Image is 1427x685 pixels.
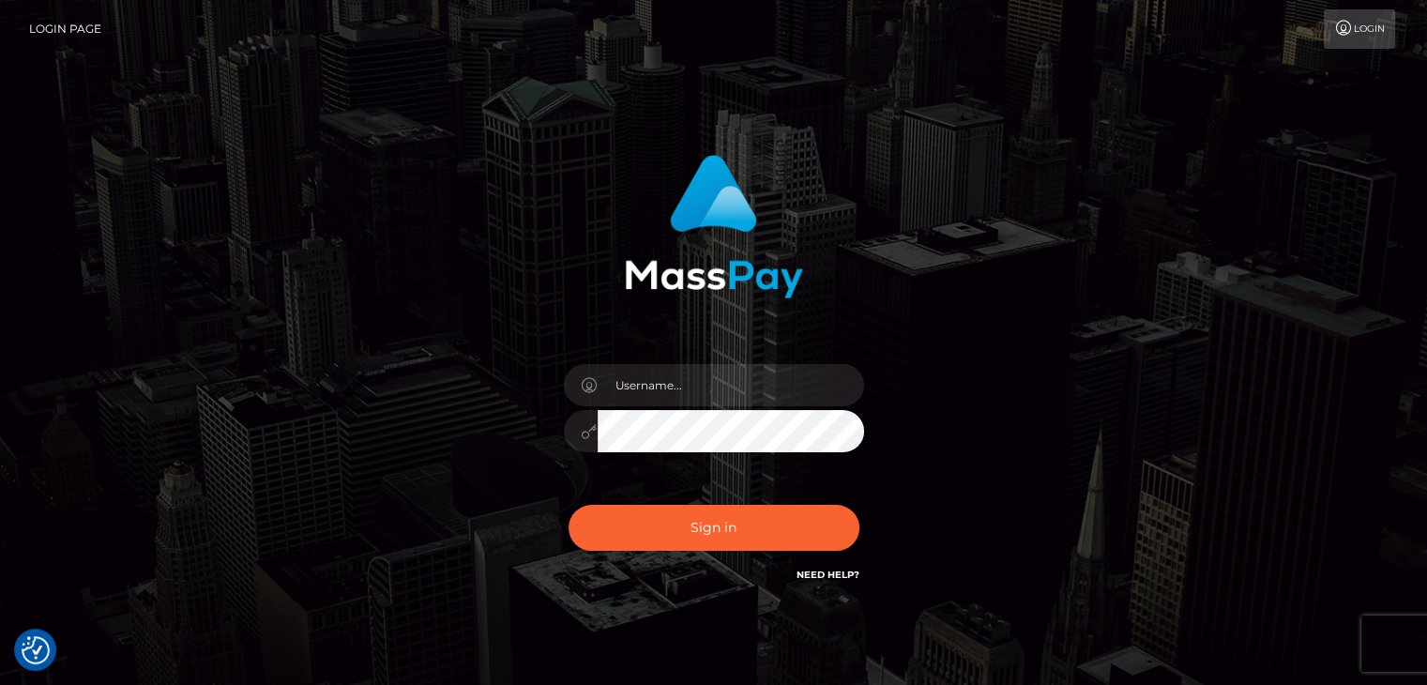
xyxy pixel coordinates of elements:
img: MassPay Login [625,155,803,298]
input: Username... [598,364,864,406]
a: Need Help? [797,569,859,581]
a: Login Page [29,9,101,49]
a: Login [1324,9,1395,49]
button: Consent Preferences [22,636,50,664]
button: Sign in [569,505,859,551]
img: Revisit consent button [22,636,50,664]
